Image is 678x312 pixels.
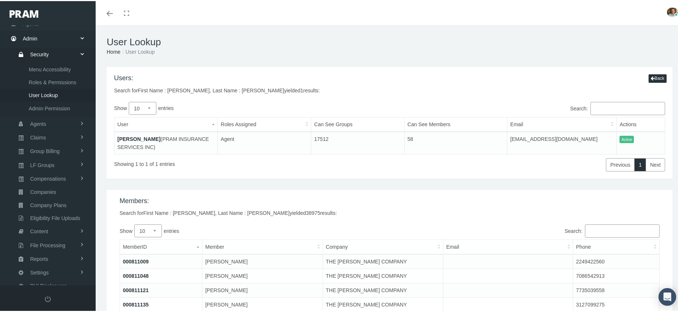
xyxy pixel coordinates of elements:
[202,268,323,282] td: [PERSON_NAME]
[134,223,162,236] select: Showentries
[30,198,67,210] span: Company Plans
[143,209,290,215] span: First Name : [PERSON_NAME], Last Name : [PERSON_NAME]
[301,86,303,92] span: 1
[123,286,149,292] a: 000811121
[123,301,149,306] a: 000811135
[404,116,507,131] th: Can See Members
[30,158,54,170] span: LF Groups
[649,73,667,82] button: Back
[123,272,149,278] a: 000811048
[114,131,218,153] td: (PRAM INSURANCE SERVICES INC)
[120,239,202,253] th: MemberID: activate to sort column descending
[29,75,76,88] span: Roles & Permissions
[390,101,665,114] label: Search:
[390,223,660,237] label: Search:
[585,223,660,237] input: Search:
[646,157,665,170] a: Next
[323,239,443,253] th: Company: activate to sort column ascending
[202,239,323,253] th: Member: activate to sort column ascending
[573,268,659,282] td: 7086542913
[10,9,38,17] img: PRAM_20_x_78.png
[138,86,284,92] span: First Name : [PERSON_NAME], Last Name : [PERSON_NAME]
[202,253,323,268] td: [PERSON_NAME]
[507,116,617,131] th: Email: activate to sort column ascending
[120,223,390,236] label: Show entries
[30,47,49,60] span: Security
[443,239,573,253] th: Email: activate to sort column ascending
[218,131,311,153] td: Agent
[117,135,160,141] a: [PERSON_NAME]
[202,297,323,311] td: [PERSON_NAME]
[507,131,617,153] td: [EMAIL_ADDRESS][DOMAIN_NAME]
[573,282,659,297] td: 7735039558
[30,279,67,291] span: PHI Disclosures
[29,62,71,75] span: Menu Accessibility
[30,252,48,264] span: Reports
[114,116,218,131] th: User: activate to sort column descending
[120,47,155,55] li: User Lookup
[404,131,507,153] td: 58
[30,117,46,129] span: Agents
[573,239,659,253] th: Phone: activate to sort column ascending
[114,101,390,114] label: Show entries
[123,258,149,263] a: 000811009
[29,101,70,114] span: Admin Permission
[114,85,320,93] div: Search for yielded results:
[30,130,46,143] span: Claims
[30,171,66,184] span: Compensations
[107,48,120,54] a: Home
[129,101,156,114] select: Showentries
[323,253,443,268] td: THE [PERSON_NAME] COMPANY
[30,238,65,251] span: File Processing
[667,7,678,15] img: S_Profile_Picture_15241.jpg
[306,209,320,215] span: 38975
[606,157,635,170] a: Previous
[620,135,634,142] span: Active
[107,35,672,47] h1: User Lookup
[30,224,48,237] span: Content
[590,101,665,114] input: Search:
[573,253,659,268] td: 2249422560
[30,265,49,278] span: Settings
[30,211,80,223] span: Eligibility File Uploads
[30,185,56,197] span: Companies
[659,287,676,305] div: Open Intercom Messenger
[30,144,60,156] span: Group Billing
[29,88,58,100] span: User Lookup
[573,297,659,311] td: 3127099275
[120,208,660,216] div: Search for yielded results:
[311,116,405,131] th: Can See Groups
[218,116,311,131] th: Roles Assigned: activate to sort column ascending
[311,131,405,153] td: 17512
[202,282,323,297] td: [PERSON_NAME]
[323,282,443,297] td: THE [PERSON_NAME] COMPANY
[323,268,443,282] td: THE [PERSON_NAME] COMPANY
[617,116,665,131] th: Actions
[114,73,320,81] h4: Users:
[120,196,660,204] h4: Members:
[323,297,443,311] td: THE [PERSON_NAME] COMPANY
[23,31,38,45] span: Admin
[634,157,646,170] a: 1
